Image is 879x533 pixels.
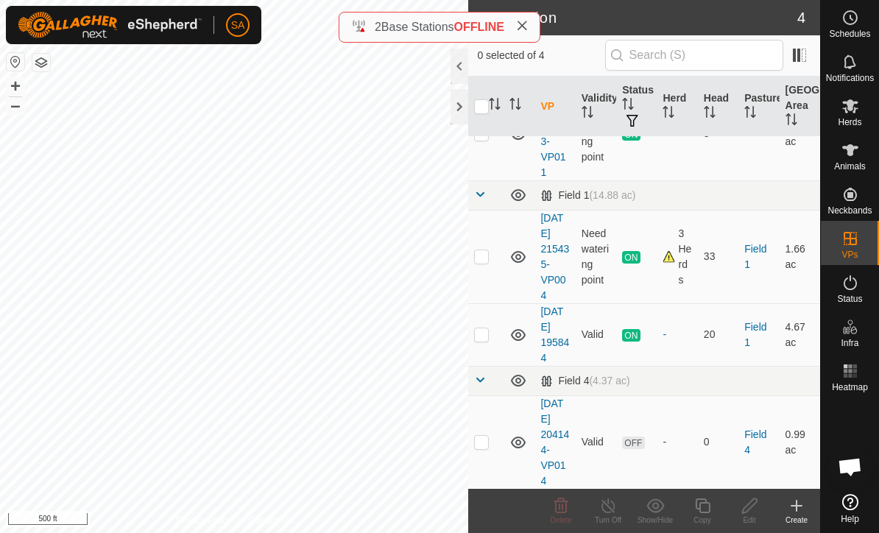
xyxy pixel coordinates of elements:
[744,243,766,270] a: Field 1
[780,77,820,137] th: [GEOGRAPHIC_DATA] Area
[698,395,738,489] td: 0
[841,339,858,347] span: Infra
[834,162,866,171] span: Animals
[176,514,231,527] a: Privacy Policy
[477,48,604,63] span: 0 selected of 4
[837,294,862,303] span: Status
[477,9,797,27] h2: In Rotation
[231,18,245,33] span: SA
[786,116,797,127] p-sorticon: Activate to sort
[605,40,783,71] input: Search (S)
[663,108,674,120] p-sorticon: Activate to sort
[381,21,454,33] span: Base Stations
[7,96,24,114] button: –
[797,7,805,29] span: 4
[551,516,572,524] span: Delete
[622,437,644,449] span: OFF
[540,306,569,364] a: [DATE] 195844
[249,514,292,527] a: Contact Us
[738,77,779,137] th: Pasture
[663,226,691,288] div: 3 Herds
[698,77,738,137] th: Head
[821,488,879,529] a: Help
[582,108,593,120] p-sorticon: Activate to sort
[576,395,616,489] td: Valid
[489,100,501,112] p-sorticon: Activate to sort
[585,515,632,526] div: Turn Off
[663,434,691,450] div: -
[698,210,738,303] td: 33
[7,77,24,95] button: +
[576,77,616,137] th: Validity
[773,515,820,526] div: Create
[841,515,859,523] span: Help
[622,100,634,112] p-sorticon: Activate to sort
[622,329,640,342] span: ON
[828,445,872,489] div: Open chat
[838,118,861,127] span: Herds
[827,206,872,215] span: Neckbands
[698,303,738,366] td: 20
[540,212,569,301] a: [DATE] 215435-VP004
[622,251,640,264] span: ON
[509,100,521,112] p-sorticon: Activate to sort
[726,515,773,526] div: Edit
[589,375,629,386] span: (4.37 ac)
[540,398,569,487] a: [DATE] 204144-VP014
[616,77,657,137] th: Status
[841,250,858,259] span: VPs
[780,210,820,303] td: 1.66 ac
[832,383,868,392] span: Heatmap
[534,77,575,137] th: VP
[744,428,766,456] a: Field 4
[540,189,635,202] div: Field 1
[375,21,381,33] span: 2
[829,29,870,38] span: Schedules
[622,128,640,141] span: ON
[826,74,874,82] span: Notifications
[32,54,50,71] button: Map Layers
[632,515,679,526] div: Show/Hide
[663,327,691,342] div: -
[7,53,24,71] button: Reset Map
[679,515,726,526] div: Copy
[657,77,697,137] th: Herd
[589,189,635,201] span: (14.88 ac)
[540,89,569,178] a: [DATE] 075443-VP011
[576,303,616,366] td: Valid
[744,321,766,348] a: Field 1
[744,108,756,120] p-sorticon: Activate to sort
[704,108,716,120] p-sorticon: Activate to sort
[18,12,202,38] img: Gallagher Logo
[576,210,616,303] td: Need watering point
[780,303,820,366] td: 4.67 ac
[780,395,820,489] td: 0.99 ac
[454,21,504,33] span: OFFLINE
[540,375,629,387] div: Field 4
